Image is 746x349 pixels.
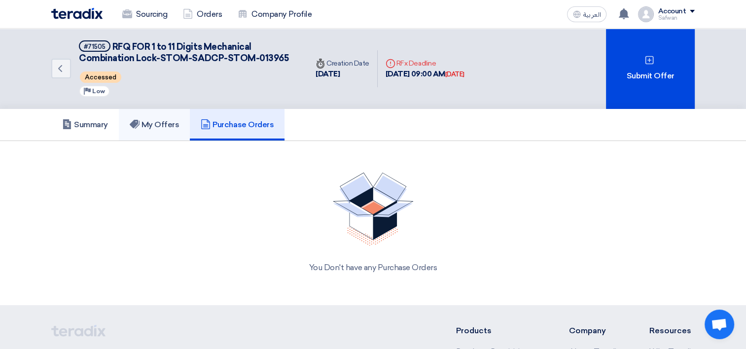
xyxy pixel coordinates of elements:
a: Summary [51,109,119,140]
h5: RFQ FOR 1 to 11 Digits Mechanical Combination Lock-STOM-SADCP-STOM-013965 [79,40,296,65]
div: #71505 [84,43,106,50]
div: Safwan [658,15,695,21]
div: [DATE] [316,69,369,80]
span: RFQ FOR 1 to 11 Digits Mechanical Combination Lock-STOM-SADCP-STOM-013965 [79,41,288,64]
div: [DATE] 09:00 AM [386,69,464,80]
span: Accessed [80,71,121,83]
a: Purchase Orders [190,109,284,140]
div: RFx Deadline [386,58,464,69]
li: Products [456,325,539,337]
img: Teradix logo [51,8,103,19]
h5: Purchase Orders [201,120,274,130]
div: Account [658,7,686,16]
div: Creation Date [316,58,369,69]
span: العربية [583,11,601,18]
span: Low [92,88,105,95]
a: My Offers [119,109,190,140]
a: Orders [175,3,230,25]
li: Company [568,325,620,337]
img: profile_test.png [638,6,654,22]
div: Open chat [705,310,734,339]
img: No Quotations Found! [333,173,414,246]
h5: Summary [62,120,108,130]
div: [DATE] [445,70,464,79]
li: Resources [649,325,695,337]
a: Sourcing [114,3,175,25]
div: Submit Offer [606,29,695,109]
h5: My Offers [130,120,179,130]
a: Company Profile [230,3,320,25]
button: العربية [567,6,606,22]
div: You Don't have any Purchase Orders [63,262,683,274]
